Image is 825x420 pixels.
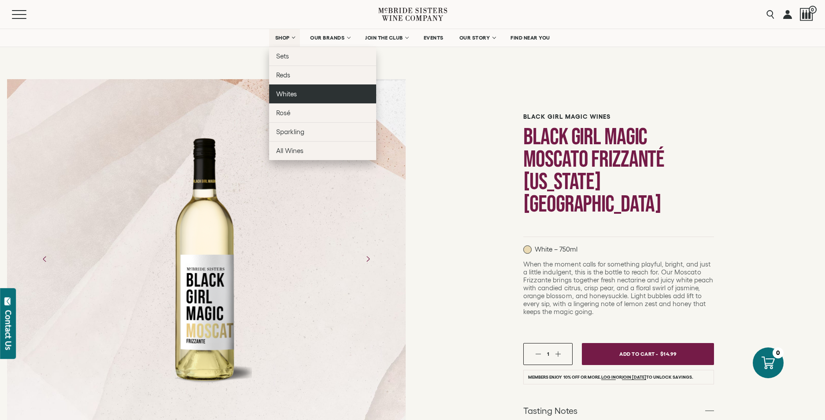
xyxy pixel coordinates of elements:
a: FIND NEAR YOU [505,29,556,47]
button: Next [356,248,379,270]
button: Previous [33,248,56,270]
a: JOIN THE CLUB [359,29,414,47]
a: All Wines [269,141,376,160]
a: Whites [269,84,376,103]
a: OUR STORY [454,29,501,47]
button: Mobile Menu Trigger [12,10,44,19]
h6: Black Girl Magic Wines [523,113,714,121]
a: Sparkling [269,122,376,141]
a: EVENTS [418,29,449,47]
div: 0 [773,347,784,358]
span: Add To Cart - [619,347,658,360]
p: White – 750ml [523,245,577,254]
span: When the moment calls for something playful, bright, and just a little indulgent, this is the bot... [523,260,713,315]
a: Sets [269,47,376,66]
span: Whites [276,90,297,98]
span: OUR BRANDS [310,35,344,41]
a: Log in [601,375,616,380]
span: Rosé [276,109,290,117]
span: JOIN THE CLUB [365,35,403,41]
span: Sets [276,52,289,60]
span: OUR STORY [459,35,490,41]
a: Rosé [269,103,376,122]
span: 0 [809,6,817,14]
a: OUR BRANDS [304,29,355,47]
span: $14.99 [660,347,677,360]
span: FIND NEAR YOU [511,35,550,41]
span: 1 [547,351,549,357]
li: Members enjoy 10% off or more. or to unlock savings. [523,370,714,384]
span: Sparkling [276,128,304,135]
a: join [DATE] [622,375,646,380]
span: All Wines [276,147,303,154]
span: Reds [276,71,290,79]
h1: Black Girl Magic Moscato Frizzanté [US_STATE] [GEOGRAPHIC_DATA] [523,126,714,215]
a: SHOP [269,29,300,47]
span: SHOP [275,35,290,41]
span: EVENTS [424,35,444,41]
div: Contact Us [4,310,13,350]
a: Reds [269,66,376,84]
button: Add To Cart - $14.99 [582,343,714,365]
